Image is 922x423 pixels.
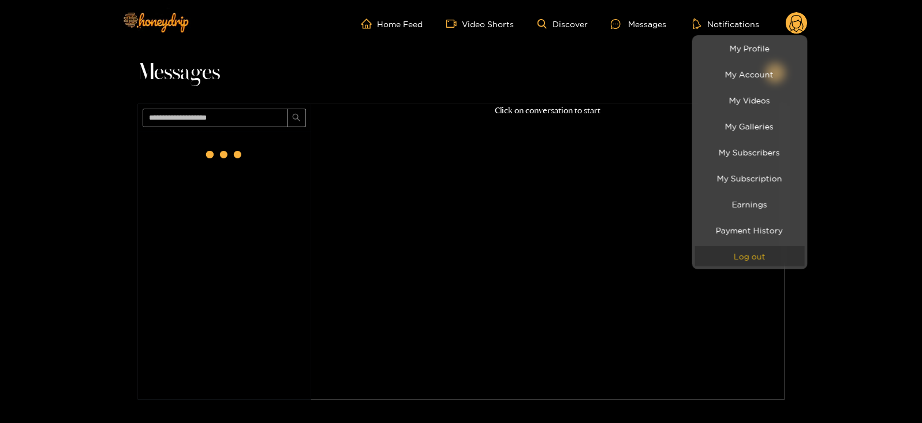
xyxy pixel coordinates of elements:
a: My Subscribers [695,142,805,162]
button: Log out [695,246,805,266]
a: My Galleries [695,116,805,136]
a: Earnings [695,194,805,214]
a: My Videos [695,90,805,110]
a: Payment History [695,220,805,240]
a: My Account [695,64,805,84]
a: My Subscription [695,168,805,188]
a: My Profile [695,38,805,58]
